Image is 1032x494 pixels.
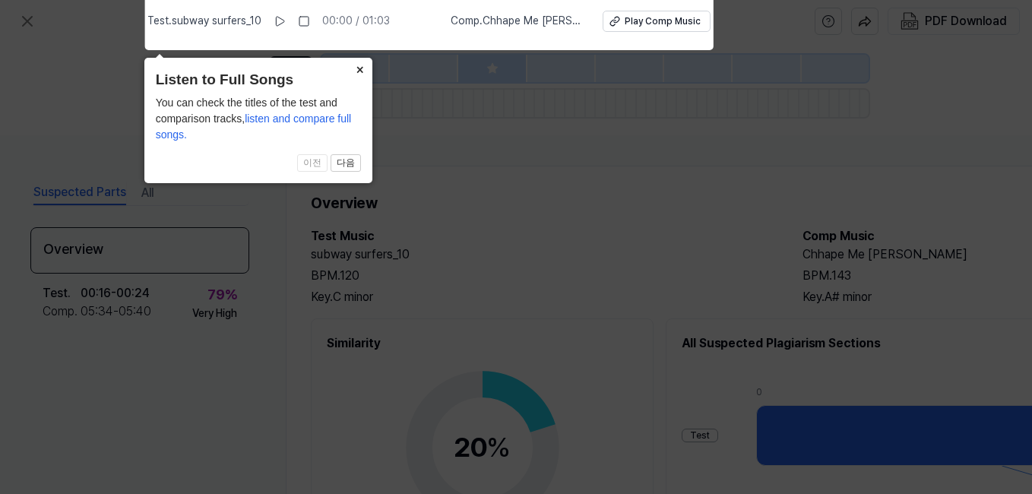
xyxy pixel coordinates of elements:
span: listen and compare full songs. [156,112,352,141]
header: Listen to Full Songs [156,69,361,91]
span: Comp . Chhape Me [PERSON_NAME] [451,14,584,29]
button: Play Comp Music [603,11,711,32]
span: Test . subway surfers_10 [147,14,261,29]
button: 다음 [331,154,361,173]
div: You can check the titles of the test and comparison tracks, [156,95,361,143]
div: Play Comp Music [625,15,701,28]
div: 00:00 / 01:03 [322,14,390,29]
button: Close [348,58,372,79]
